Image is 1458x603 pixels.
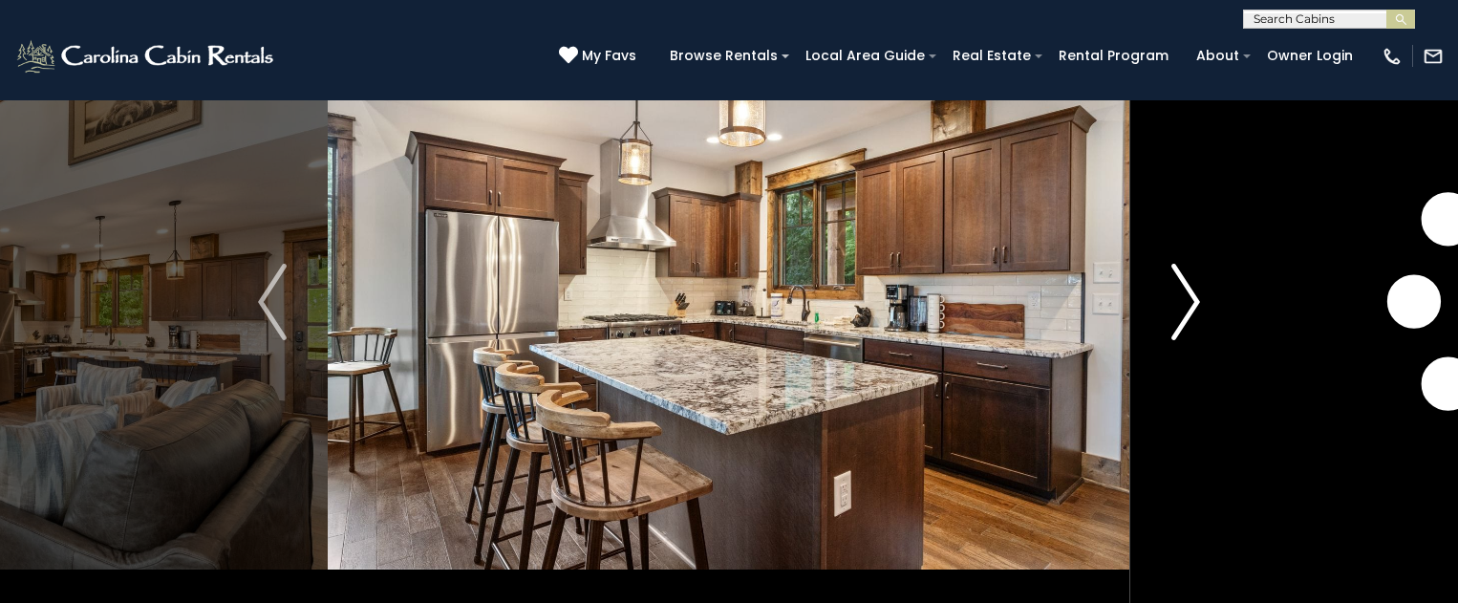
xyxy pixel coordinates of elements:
[660,41,787,71] a: Browse Rentals
[582,46,636,66] span: My Favs
[559,46,641,67] a: My Favs
[943,41,1040,71] a: Real Estate
[1382,46,1403,67] img: phone-regular-white.png
[258,264,287,340] img: arrow
[14,37,279,75] img: White-1-2.png
[1257,41,1362,71] a: Owner Login
[796,41,934,71] a: Local Area Guide
[1423,46,1444,67] img: mail-regular-white.png
[1049,41,1178,71] a: Rental Program
[1187,41,1249,71] a: About
[1171,264,1200,340] img: arrow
